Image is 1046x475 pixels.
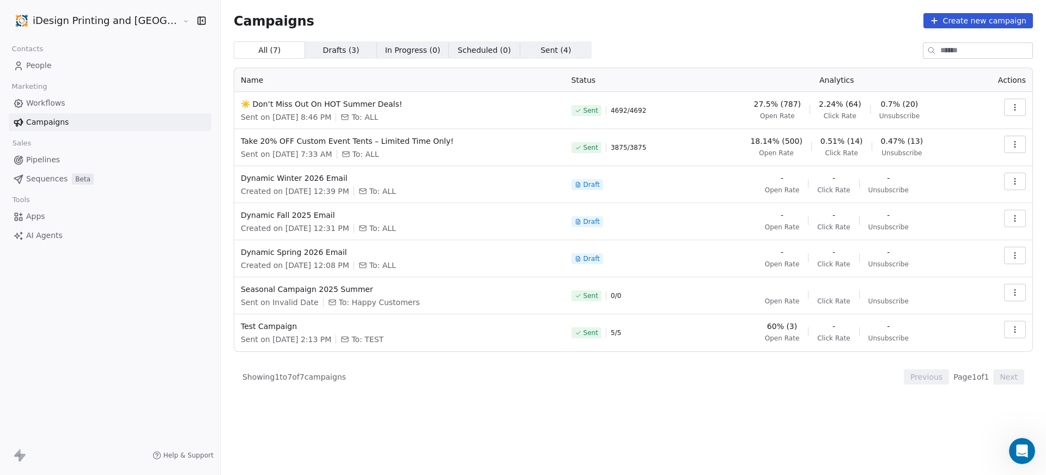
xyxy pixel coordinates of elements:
[781,247,783,258] span: -
[832,210,835,221] span: -
[9,57,211,75] a: People
[1009,438,1035,464] iframe: Intercom live chat
[323,45,360,56] span: Drafts ( 3 )
[881,99,919,109] span: 0.7% (20)
[832,321,835,332] span: -
[765,260,800,269] span: Open Rate
[241,321,558,332] span: Test Campaign
[868,334,909,343] span: Unsubscribe
[611,291,621,300] span: 0 / 0
[881,136,923,147] span: 0.47% (13)
[241,173,558,184] span: Dynamic Winter 2026 Email
[241,186,349,197] span: Created on [DATE] 12:39 PM
[817,334,850,343] span: Click Rate
[817,297,850,306] span: Click Rate
[904,369,949,385] button: Previous
[163,451,214,460] span: Help & Support
[369,223,396,234] span: To: ALL
[15,14,28,27] img: logo-icon.png
[868,297,909,306] span: Unsubscribe
[352,149,379,160] span: To: ALL
[234,13,314,28] span: Campaigns
[887,321,890,332] span: -
[887,173,890,184] span: -
[351,334,384,345] span: To: TEST
[369,186,396,197] span: To: ALL
[824,112,856,120] span: Click Rate
[540,45,571,56] span: Sent ( 4 )
[819,99,861,109] span: 2.24% (64)
[458,45,511,56] span: Scheduled ( 0 )
[972,68,1032,92] th: Actions
[923,13,1033,28] button: Create new campaign
[26,117,69,128] span: Campaigns
[234,68,565,92] th: Name
[832,247,835,258] span: -
[351,112,378,123] span: To: ALL
[26,98,65,109] span: Workflows
[953,372,989,382] span: Page 1 of 1
[611,106,646,115] span: 4692 / 4692
[8,192,34,208] span: Tools
[583,143,598,152] span: Sent
[583,328,598,337] span: Sent
[241,223,349,234] span: Created on [DATE] 12:31 PM
[241,210,558,221] span: Dynamic Fall 2025 Email
[385,45,441,56] span: In Progress ( 0 )
[765,334,800,343] span: Open Rate
[26,60,52,71] span: People
[9,208,211,226] a: Apps
[759,149,794,157] span: Open Rate
[611,328,621,337] span: 5 / 5
[9,170,211,188] a: SequencesBeta
[767,321,797,332] span: 60% (3)
[583,254,600,263] span: Draft
[9,94,211,112] a: Workflows
[750,136,802,147] span: 18.14% (500)
[611,143,646,152] span: 3875 / 3875
[583,217,600,226] span: Draft
[825,149,858,157] span: Click Rate
[765,186,800,194] span: Open Rate
[565,68,701,92] th: Status
[583,291,598,300] span: Sent
[817,260,850,269] span: Click Rate
[868,260,909,269] span: Unsubscribe
[817,186,850,194] span: Click Rate
[583,106,598,115] span: Sent
[754,99,801,109] span: 27.5% (787)
[242,372,346,382] span: Showing 1 to 7 of 7 campaigns
[7,41,48,57] span: Contacts
[26,154,60,166] span: Pipelines
[241,136,558,147] span: Take 20% OFF Custom Event Tents – Limited Time Only!
[765,223,800,232] span: Open Rate
[9,151,211,169] a: Pipelines
[9,227,211,245] a: AI Agents
[817,223,850,232] span: Click Rate
[993,369,1024,385] button: Next
[781,210,783,221] span: -
[241,149,332,160] span: Sent on [DATE] 7:33 AM
[879,112,920,120] span: Unsubscribe
[72,174,94,185] span: Beta
[868,223,909,232] span: Unsubscribe
[765,297,800,306] span: Open Rate
[887,210,890,221] span: -
[760,112,795,120] span: Open Rate
[887,247,890,258] span: -
[701,68,973,92] th: Analytics
[241,284,558,295] span: Seasonal Campaign 2025 Summer
[339,297,420,308] span: To: Happy Customers
[241,297,319,308] span: Sent on Invalid Date
[241,260,349,271] span: Created on [DATE] 12:08 PM
[26,211,45,222] span: Apps
[241,99,558,109] span: ☀️ Don’t Miss Out On HOT Summer Deals!
[33,14,180,28] span: iDesign Printing and [GEOGRAPHIC_DATA]
[820,136,863,147] span: 0.51% (14)
[881,149,922,157] span: Unsubscribe
[8,135,36,151] span: Sales
[26,173,68,185] span: Sequences
[153,451,214,460] a: Help & Support
[781,173,783,184] span: -
[241,247,558,258] span: Dynamic Spring 2026 Email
